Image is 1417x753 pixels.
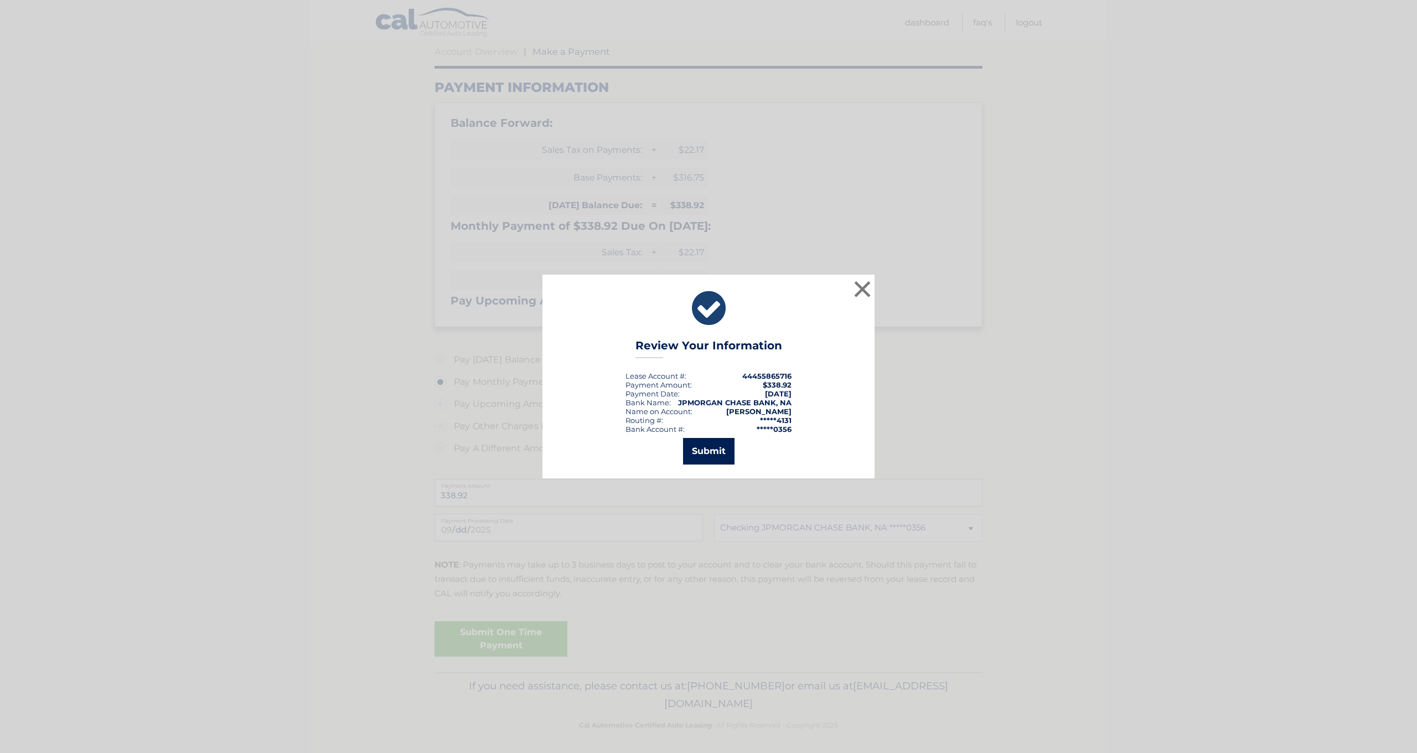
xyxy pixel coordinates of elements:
[635,339,782,358] h3: Review Your Information
[683,438,735,465] button: Submit
[625,389,678,398] span: Payment Date
[625,407,692,416] div: Name on Account:
[625,416,663,425] div: Routing #:
[765,389,792,398] span: [DATE]
[726,407,792,416] strong: [PERSON_NAME]
[625,372,686,380] div: Lease Account #:
[625,380,692,389] div: Payment Amount:
[678,398,792,407] strong: JPMORGAN CHASE BANK, NA
[625,389,680,398] div: :
[742,372,792,380] strong: 44455865716
[851,278,873,300] button: ×
[625,425,685,434] div: Bank Account #:
[763,380,792,389] span: $338.92
[625,398,671,407] div: Bank Name:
